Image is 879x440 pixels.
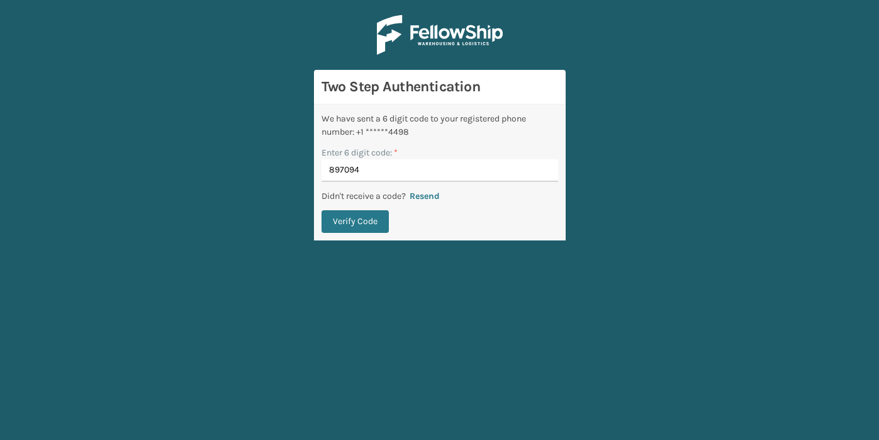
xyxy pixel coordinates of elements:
[322,189,406,203] p: Didn't receive a code?
[377,15,503,55] img: Logo
[322,77,558,96] h3: Two Step Authentication
[322,210,389,233] button: Verify Code
[322,146,398,159] label: Enter 6 digit code:
[322,112,558,138] div: We have sent a 6 digit code to your registered phone number: +1 ******4498
[406,191,444,202] button: Resend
